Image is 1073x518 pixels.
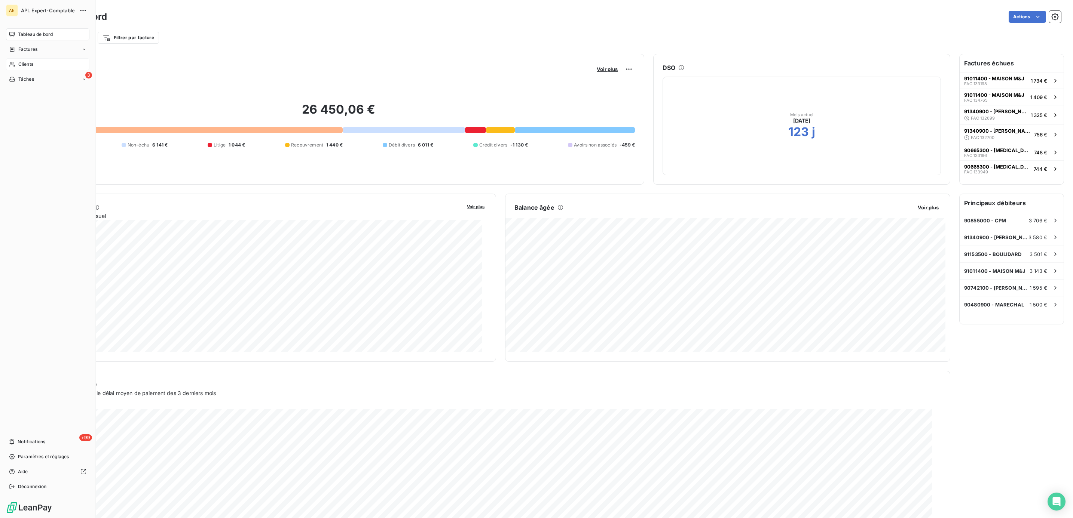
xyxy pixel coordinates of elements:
[597,66,618,72] span: Voir plus
[1048,493,1066,511] div: Open Intercom Messenger
[1034,166,1047,172] span: 744 €
[42,389,216,397] span: Prévisionnel basé sur le délai moyen de paiement des 3 derniers mois
[663,63,675,72] h6: DSO
[964,75,1024,81] span: 91011400 - MAISON M&J
[465,203,487,210] button: Voir plus
[18,438,45,445] span: Notifications
[812,124,815,139] h2: j
[98,32,159,44] button: Filtrer par facture
[960,105,1064,124] button: 91340900 - [PERSON_NAME]FAC 1326991 325 €
[18,46,37,53] span: Factures
[18,61,33,68] span: Clients
[1031,78,1047,84] span: 1 734 €
[964,153,987,158] span: FAC 133166
[467,204,484,209] span: Voir plus
[964,268,1025,274] span: 91011400 - MAISON M&J
[960,89,1064,105] button: 91011400 - MAISON M&JFAC 1347651 409 €
[960,54,1064,72] h6: Factures échues
[964,128,1031,134] span: 91340900 - [PERSON_NAME]
[790,112,814,117] span: Mois actuel
[1028,234,1047,240] span: 3 580 €
[964,251,1021,257] span: 91153500 - BOULIDARD
[18,468,28,475] span: Aide
[964,164,1031,170] span: 90665300 - [MEDICAL_DATA]
[6,466,89,478] a: Aide
[1030,302,1047,308] span: 1 500 €
[418,142,433,148] span: 6 011 €
[479,142,507,148] span: Crédit divers
[1030,251,1047,257] span: 3 501 €
[960,144,1064,160] button: 90665300 - [MEDICAL_DATA]FAC 133166748 €
[964,302,1024,308] span: 90480900 - MARECHAL
[964,285,1030,291] span: 90742100 - [PERSON_NAME]
[960,72,1064,89] button: 91011400 - MAISON M&JFAC 1331981 734 €
[918,204,939,210] span: Voir plus
[510,142,528,148] span: -1 130 €
[964,147,1031,153] span: 90665300 - [MEDICAL_DATA]
[960,194,1064,212] h6: Principaux débiteurs
[1030,285,1047,291] span: 1 595 €
[389,142,415,148] span: Débit divers
[6,4,18,16] div: AE
[85,72,92,78] span: 3
[788,124,809,139] h2: 123
[18,76,34,83] span: Tâches
[964,234,1028,240] span: 91340900 - [PERSON_NAME]
[1030,268,1047,274] span: 3 143 €
[964,81,987,86] span: FAC 133198
[1029,218,1047,223] span: 3 706 €
[42,212,462,220] span: Chiffre d'affaires mensuel
[128,142,149,148] span: Non-échu
[229,142,245,148] span: 1 044 €
[152,142,168,148] span: 6 141 €
[793,117,811,124] span: [DATE]
[18,31,53,38] span: Tableau de bord
[964,218,1006,223] span: 90855000 - CPM
[960,124,1064,144] button: 91340900 - [PERSON_NAME]FAC 132700756 €
[42,102,635,124] h2: 26 450,06 €
[964,98,988,102] span: FAC 134765
[1009,11,1046,23] button: Actions
[291,142,323,148] span: Recouvrement
[1030,94,1047,100] span: 1 409 €
[18,453,69,460] span: Paramètres et réglages
[1031,112,1047,118] span: 1 325 €
[514,203,554,212] h6: Balance âgée
[1034,149,1047,155] span: 748 €
[574,142,617,148] span: Avoirs non associés
[915,204,941,211] button: Voir plus
[964,108,1028,114] span: 91340900 - [PERSON_NAME]
[6,502,52,514] img: Logo LeanPay
[594,66,620,73] button: Voir plus
[620,142,635,148] span: -459 €
[326,142,343,148] span: 1 440 €
[971,116,995,120] span: FAC 132699
[18,483,47,490] span: Déconnexion
[214,142,226,148] span: Litige
[964,170,988,174] span: FAC 133949
[21,7,75,13] span: APL Expert-Comptable
[964,92,1024,98] span: 91011400 - MAISON M&J
[960,160,1064,177] button: 90665300 - [MEDICAL_DATA]FAC 133949744 €
[79,434,92,441] span: +99
[971,135,994,140] span: FAC 132700
[1034,132,1047,138] span: 756 €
